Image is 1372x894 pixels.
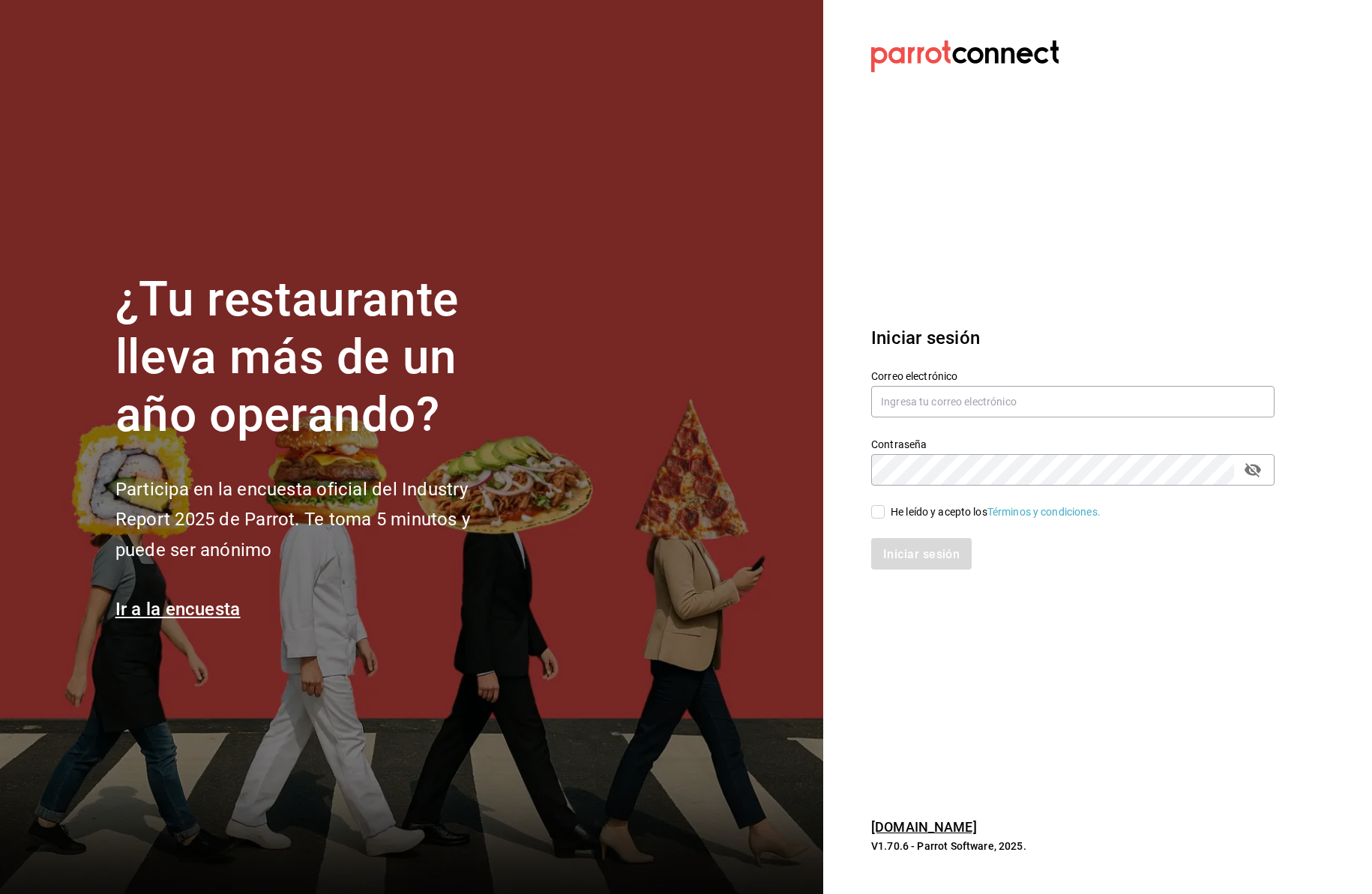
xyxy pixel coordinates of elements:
font: Correo electrónico [871,370,957,382]
a: [DOMAIN_NAME] [871,819,977,835]
font: Participa en la encuesta oficial del Industry Report 2025 de Parrot. Te toma 5 minutos y puede se... [115,479,470,561]
a: Términos y condiciones. [987,506,1101,518]
font: He leído y acepto los [891,506,987,518]
font: V1.70.6 - Parrot Software, 2025. [871,840,1026,852]
font: ¿Tu restaurante lleva más de un año operando? [115,271,459,443]
font: Iniciar sesión [871,327,980,348]
font: Contraseña [871,438,927,450]
a: Ir a la encuesta [115,599,241,620]
button: campo de contraseña [1240,457,1266,483]
input: Ingresa tu correo electrónico [871,386,1275,417]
